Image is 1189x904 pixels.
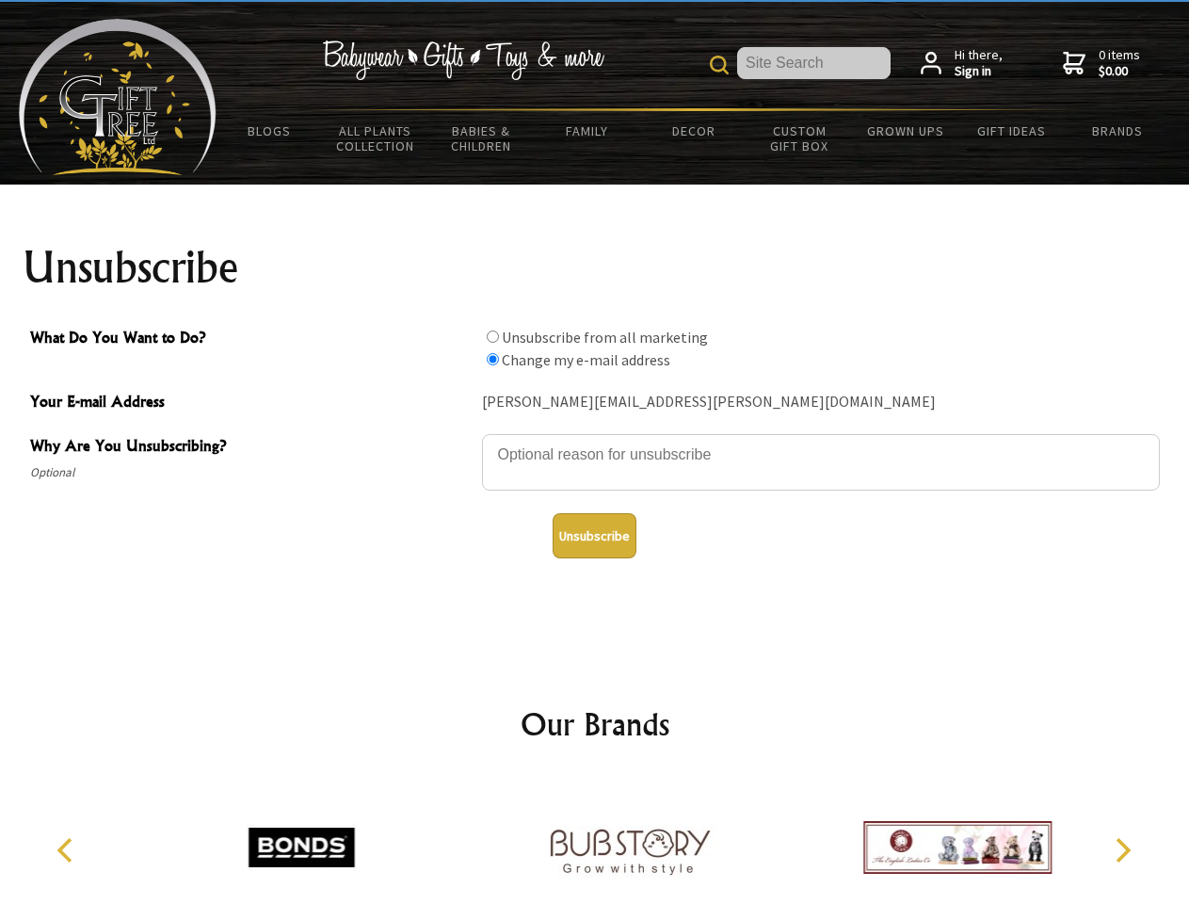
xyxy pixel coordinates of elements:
span: Your E-mail Address [30,390,473,417]
a: 0 items$0.00 [1063,47,1140,80]
a: Gift Ideas [958,111,1065,151]
a: Custom Gift Box [747,111,853,166]
span: Why Are You Unsubscribing? [30,434,473,461]
input: What Do You Want to Do? [487,353,499,365]
a: Grown Ups [852,111,958,151]
a: Brands [1065,111,1171,151]
div: [PERSON_NAME][EMAIL_ADDRESS][PERSON_NAME][DOMAIN_NAME] [482,388,1160,417]
a: Family [535,111,641,151]
h1: Unsubscribe [23,245,1167,290]
strong: $0.00 [1099,63,1140,80]
label: Change my e-mail address [502,350,670,369]
img: product search [710,56,729,74]
h2: Our Brands [38,702,1152,747]
span: What Do You Want to Do? [30,326,473,353]
img: Babyware - Gifts - Toys and more... [19,19,217,175]
a: Hi there,Sign in [921,47,1003,80]
strong: Sign in [955,63,1003,80]
a: BLOGS [217,111,323,151]
span: Hi there, [955,47,1003,80]
a: Babies & Children [428,111,535,166]
button: Unsubscribe [553,513,636,558]
label: Unsubscribe from all marketing [502,328,708,347]
a: Decor [640,111,747,151]
img: Babywear - Gifts - Toys & more [322,40,604,80]
a: All Plants Collection [323,111,429,166]
span: 0 items [1099,46,1140,80]
input: Site Search [737,47,891,79]
span: Optional [30,461,473,484]
button: Next [1101,830,1143,871]
textarea: Why Are You Unsubscribing? [482,434,1160,491]
button: Previous [47,830,88,871]
input: What Do You Want to Do? [487,331,499,343]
